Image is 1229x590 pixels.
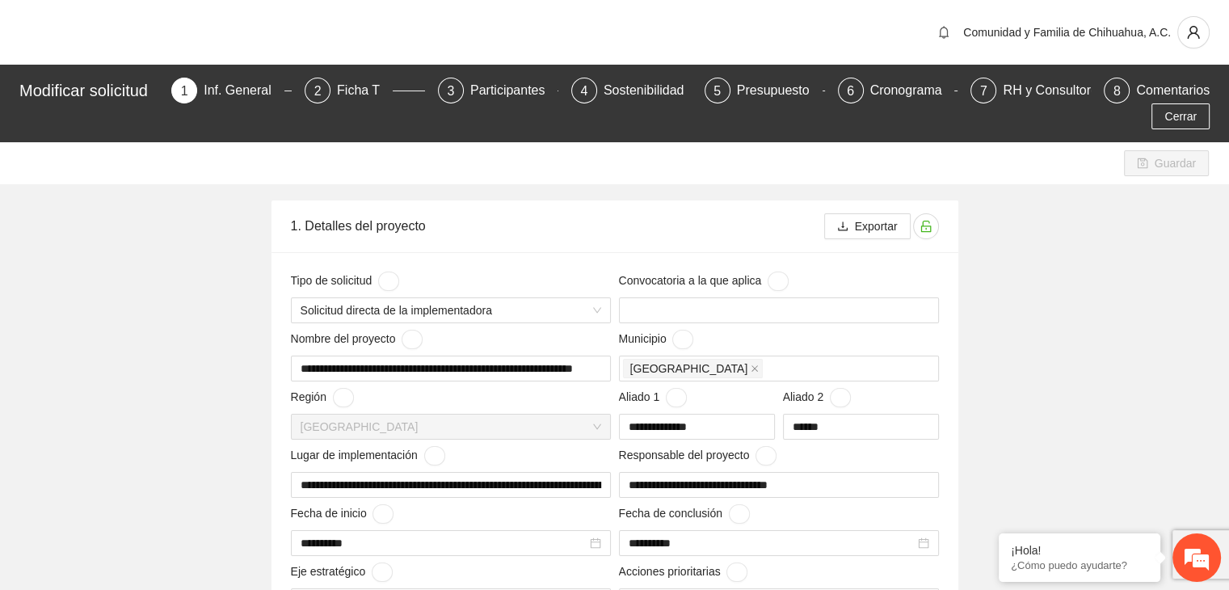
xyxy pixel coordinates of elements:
button: Región [333,388,354,407]
button: unlock [913,213,939,239]
div: RH y Consultores [1003,78,1117,103]
div: ¡Hola! [1011,544,1148,557]
div: Ficha T [337,78,393,103]
span: Responsable del proyecto [619,446,777,466]
button: downloadExportar [824,213,911,239]
span: download [837,221,848,234]
span: Aliado 2 [783,388,851,407]
button: Tipo de solicitud [378,272,399,291]
span: Tipo de solicitud [291,272,399,291]
div: Chatee con nosotros ahora [84,82,271,103]
div: 8Comentarios [1104,78,1210,103]
p: ¿Cómo puedo ayudarte? [1011,559,1148,571]
span: Convocatoria a la que aplica [619,272,789,291]
span: 6 [847,84,854,98]
button: Fecha de inicio [372,504,394,524]
div: Presupuesto [737,78,823,103]
span: Solicitud directa de la implementadora [301,298,601,322]
button: saveGuardar [1124,150,1209,176]
span: Eje estratégico [291,563,393,582]
span: Chihuahua [623,359,764,378]
span: 1 [181,84,188,98]
div: Minimizar ventana de chat en vivo [265,8,304,47]
div: Participantes [470,78,558,103]
div: 1Inf. General [171,78,292,103]
span: 4 [580,84,587,98]
div: 4Sostenibilidad [571,78,692,103]
button: Municipio [672,330,693,349]
button: Eje estratégico [372,563,393,582]
span: Exportar [855,217,898,235]
button: bell [931,19,957,45]
div: 6Cronograma [838,78,958,103]
button: Aliado 2 [830,388,851,407]
span: 8 [1113,84,1121,98]
span: Cerrar [1164,107,1197,125]
span: user [1178,25,1209,40]
div: 1. Detalles del proyecto [291,203,824,249]
textarea: Escriba su mensaje y pulse “Intro” [8,407,308,464]
div: Sostenibilidad [604,78,697,103]
span: [GEOGRAPHIC_DATA] [630,360,748,377]
span: close [751,365,759,373]
span: Municipio [619,330,694,349]
span: Lugar de implementación [291,446,445,466]
span: 7 [980,84,987,98]
div: 3Participantes [438,78,558,103]
div: Cronograma [870,78,955,103]
button: Nombre del proyecto [402,330,423,349]
button: Responsable del proyecto [755,446,777,466]
button: Lugar de implementación [424,446,445,466]
span: bell [932,26,956,39]
div: 5Presupuesto [705,78,825,103]
span: Fecha de inicio [291,504,394,524]
div: 2Ficha T [305,78,425,103]
button: Convocatoria a la que aplica [768,272,789,291]
button: user [1177,16,1210,48]
button: Acciones prioritarias [726,563,747,582]
div: 7RH y Consultores [970,78,1091,103]
button: Aliado 1 [666,388,687,407]
span: Estamos en línea. [94,199,223,362]
button: Cerrar [1151,103,1210,129]
button: Fecha de conclusión [729,504,750,524]
span: Comunidad y Familia de Chihuahua, A.C. [963,26,1171,39]
span: Región [291,388,354,407]
span: 3 [447,84,454,98]
span: 5 [713,84,721,98]
span: Chihuahua [301,415,601,439]
span: 2 [314,84,322,98]
div: Modificar solicitud [19,78,162,103]
div: Comentarios [1136,78,1210,103]
span: Acciones prioritarias [619,563,748,582]
span: unlock [914,220,938,233]
div: Inf. General [204,78,284,103]
span: Aliado 1 [619,388,687,407]
span: Nombre del proyecto [291,330,423,349]
span: Fecha de conclusión [619,504,750,524]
